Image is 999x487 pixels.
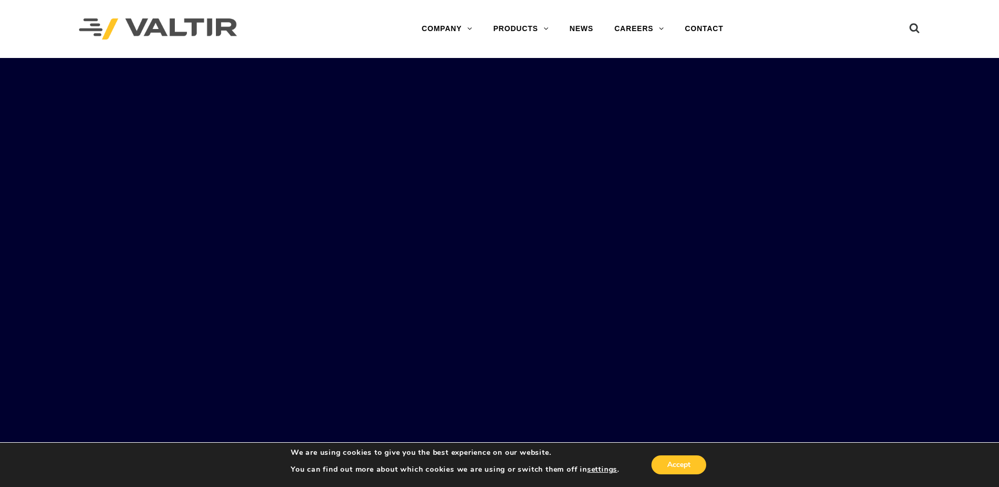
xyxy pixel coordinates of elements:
[79,18,237,40] img: Valtir
[411,18,483,40] a: COMPANY
[291,465,619,474] p: You can find out more about which cookies we are using or switch them off in .
[291,448,619,457] p: We are using cookies to give you the best experience on our website.
[651,455,706,474] button: Accept
[483,18,559,40] a: PRODUCTS
[587,465,617,474] button: settings
[559,18,604,40] a: NEWS
[675,18,734,40] a: CONTACT
[604,18,675,40] a: CAREERS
